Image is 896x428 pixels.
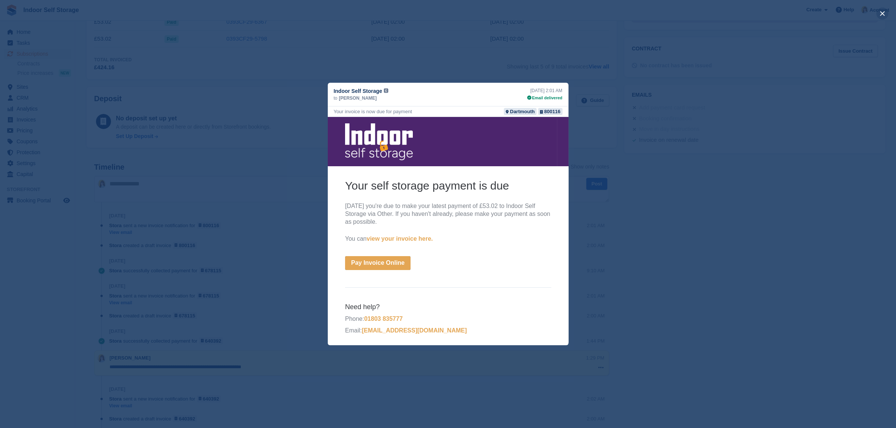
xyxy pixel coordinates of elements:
a: Dartmouth [504,108,537,115]
a: view your invoice here. [39,118,105,125]
div: 800116 [544,108,560,115]
div: Your invoice is now due for payment [334,108,412,115]
div: Dartmouth [510,108,535,115]
p: Phone: [17,198,224,206]
span: to [334,95,338,102]
button: close [876,8,888,20]
p: You can [17,118,224,126]
a: [EMAIL_ADDRESS][DOMAIN_NAME] [34,210,139,217]
p: Email: [17,210,224,218]
span: [DATE] you're due to make your latest payment of £53.02 to Indoor Self Storage via Other. If you ... [17,86,222,108]
a: Pay Invoice Online [17,139,83,153]
a: 01803 835777 [37,199,75,205]
h2: Your self storage payment is due [17,61,224,76]
img: icon-info-grey-7440780725fd019a000dd9b08b2336e03edf1995a4989e88bcd33f0948082b44.svg [384,88,388,93]
a: 800116 [538,108,562,115]
span: [PERSON_NAME] [339,95,377,102]
h6: Need help? [17,186,224,194]
div: [DATE] 2:01 AM [527,87,563,94]
img: Indoor Self Storage Logo [17,6,85,43]
span: Indoor Self Storage [334,87,382,95]
div: Email delivered [527,95,563,101]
